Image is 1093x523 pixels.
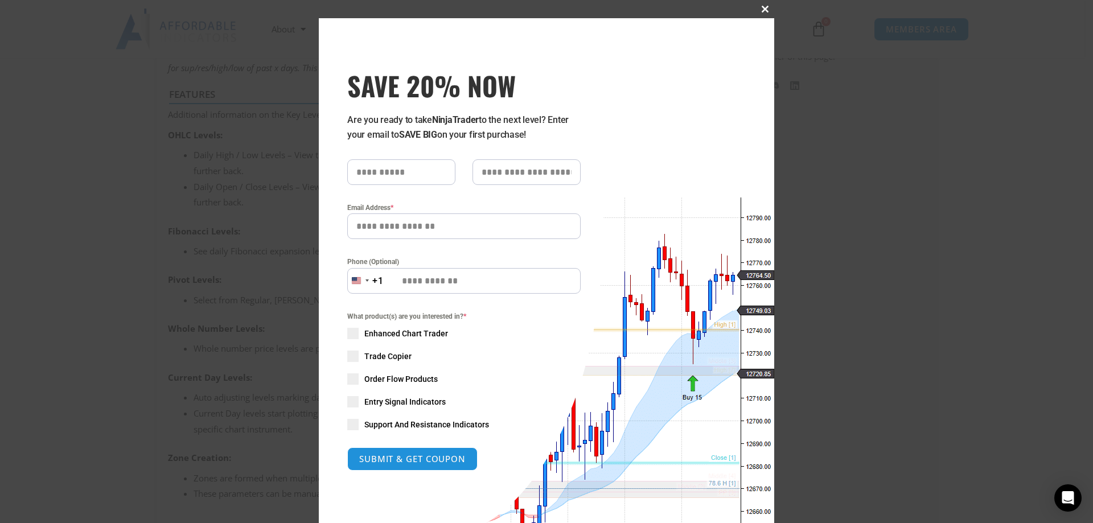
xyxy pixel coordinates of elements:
span: What product(s) are you interested in? [347,311,581,322]
span: Order Flow Products [364,373,438,385]
label: Phone (Optional) [347,256,581,267]
label: Support And Resistance Indicators [347,419,581,430]
div: Open Intercom Messenger [1054,484,1082,512]
label: Entry Signal Indicators [347,396,581,407]
span: Support And Resistance Indicators [364,419,489,430]
label: Order Flow Products [347,373,581,385]
span: Enhanced Chart Trader [364,328,448,339]
p: Are you ready to take to the next level? Enter your email to on your first purchase! [347,113,581,142]
h3: SAVE 20% NOW [347,69,581,101]
span: Trade Copier [364,351,412,362]
label: Trade Copier [347,351,581,362]
label: Email Address [347,202,581,213]
strong: NinjaTrader [432,114,479,125]
label: Enhanced Chart Trader [347,328,581,339]
div: +1 [372,274,384,289]
strong: SAVE BIG [399,129,437,140]
span: Entry Signal Indicators [364,396,446,407]
button: Selected country [347,268,384,294]
button: SUBMIT & GET COUPON [347,447,478,471]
